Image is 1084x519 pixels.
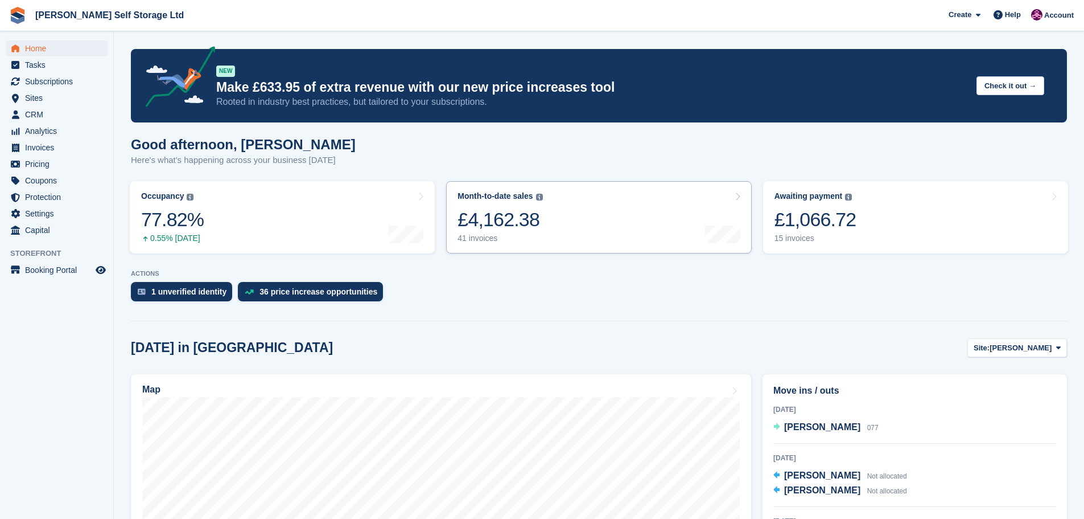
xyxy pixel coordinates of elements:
[216,79,967,96] p: Make £633.95 of extra revenue with our new price increases tool
[142,385,160,395] h2: Map
[151,287,226,296] div: 1 unverified identity
[784,485,860,495] span: [PERSON_NAME]
[773,453,1056,463] div: [DATE]
[6,73,108,89] a: menu
[446,181,751,254] a: Month-to-date sales £4,162.38 41 invoices
[31,6,188,24] a: [PERSON_NAME] Self Storage Ltd
[9,7,26,24] img: stora-icon-8386f47178a22dfd0bd8f6a31ec36ba5ce8667c1dd55bd0f319d3a0aa187defe.svg
[457,234,542,243] div: 41 invoices
[457,191,533,201] div: Month-to-date sales
[867,487,907,495] span: Not allocated
[867,472,907,480] span: Not allocated
[6,90,108,106] a: menu
[25,123,93,139] span: Analytics
[25,156,93,172] span: Pricing
[259,287,377,296] div: 36 price increase opportunities
[25,90,93,106] span: Sites
[457,208,542,231] div: £4,162.38
[25,73,93,89] span: Subscriptions
[6,222,108,238] a: menu
[784,471,860,480] span: [PERSON_NAME]
[967,338,1067,357] button: Site: [PERSON_NAME]
[216,96,967,108] p: Rooted in industry best practices, but tailored to your subscriptions.
[773,469,907,484] a: [PERSON_NAME] Not allocated
[130,181,435,254] a: Occupancy 77.82% 0.55% [DATE]
[1031,9,1042,21] img: Lydia Wild
[774,234,856,243] div: 15 invoices
[773,484,907,498] a: [PERSON_NAME] Not allocated
[6,206,108,222] a: menu
[6,57,108,73] a: menu
[187,194,193,201] img: icon-info-grey-7440780725fd019a000dd9b08b2336e03edf1995a4989e88bcd33f0948082b44.svg
[774,191,843,201] div: Awaiting payment
[774,208,856,231] div: £1,066.72
[773,420,879,435] a: [PERSON_NAME] 077
[238,282,389,307] a: 36 price increase opportunities
[867,424,879,432] span: 077
[974,342,990,354] span: Site:
[976,76,1044,95] button: Check it out →
[845,194,852,201] img: icon-info-grey-7440780725fd019a000dd9b08b2336e03edf1995a4989e88bcd33f0948082b44.svg
[773,384,1056,398] h2: Move ins / outs
[131,137,356,152] h1: Good afternoon, [PERSON_NAME]
[6,40,108,56] a: menu
[763,181,1068,254] a: Awaiting payment £1,066.72 15 invoices
[216,66,235,77] div: NEW
[25,222,93,238] span: Capital
[131,270,1067,277] p: ACTIONS
[138,288,146,295] img: verify_identity-adf6edd0f0f0b5bbfe63781bf79b02c33cf7c696d77639b501bdc392416b5a36.svg
[25,189,93,205] span: Protection
[773,404,1056,415] div: [DATE]
[25,40,93,56] span: Home
[6,140,108,156] a: menu
[94,263,108,277] a: Preview store
[141,234,204,243] div: 0.55% [DATE]
[25,262,93,278] span: Booking Portal
[6,107,108,122] a: menu
[245,289,254,295] img: price_increase_opportunities-93ffe204e8149a01c8c9dc8f82e8f89637d9d84a8eef4429ea346261dce0b2c0.svg
[131,340,333,355] h2: [DATE] in [GEOGRAPHIC_DATA]
[949,9,971,21] span: Create
[131,282,238,307] a: 1 unverified identity
[784,422,860,432] span: [PERSON_NAME]
[6,123,108,139] a: menu
[25,206,93,222] span: Settings
[131,154,356,167] p: Here's what's happening across your business [DATE]
[25,140,93,156] span: Invoices
[6,262,108,278] a: menu
[6,156,108,172] a: menu
[6,189,108,205] a: menu
[141,191,184,201] div: Occupancy
[6,173,108,189] a: menu
[10,248,113,259] span: Storefront
[25,57,93,73] span: Tasks
[1044,10,1074,21] span: Account
[1005,9,1021,21] span: Help
[536,194,543,201] img: icon-info-grey-7440780725fd019a000dd9b08b2336e03edf1995a4989e88bcd33f0948082b44.svg
[136,46,216,111] img: price-adjustments-announcement-icon-8257ccfd72463d97f412b2fc003d46551f7dbcb40ab6d574587a9cd5c0d94...
[25,107,93,122] span: CRM
[990,342,1052,354] span: [PERSON_NAME]
[141,208,204,231] div: 77.82%
[25,173,93,189] span: Coupons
